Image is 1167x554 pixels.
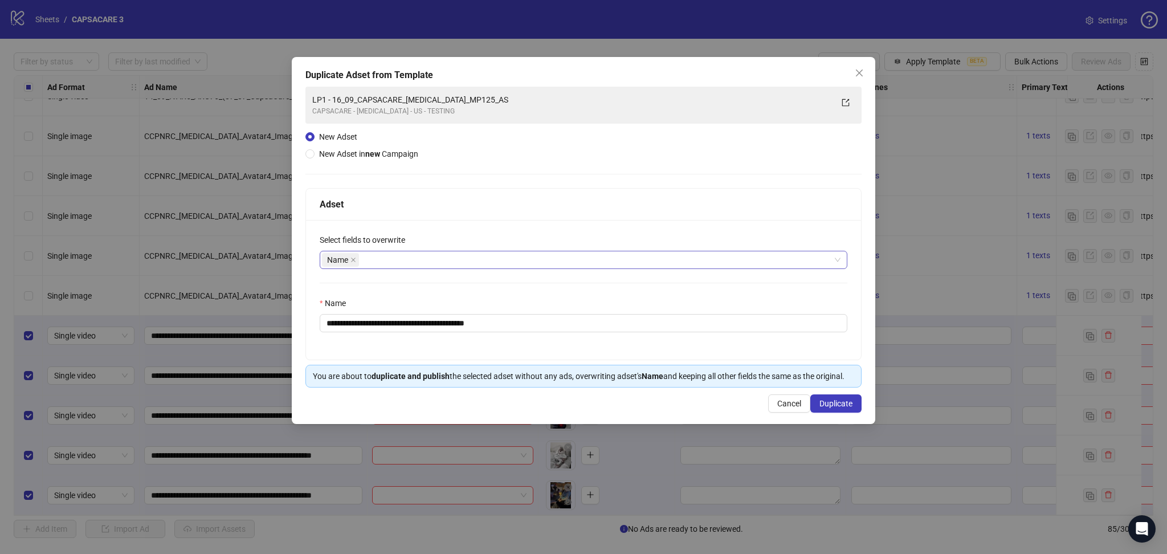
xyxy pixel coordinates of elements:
[305,68,862,82] div: Duplicate Adset from Template
[312,106,832,117] div: CAPSACARE - [MEDICAL_DATA] - US - TESTING
[1128,515,1156,543] div: Open Intercom Messenger
[313,370,854,382] div: You are about to the selected adset without any ads, overwriting adset's and keeping all other fi...
[350,257,356,263] span: close
[319,132,357,141] span: New Adset
[365,149,380,158] strong: new
[320,297,353,309] label: Name
[327,254,348,266] span: Name
[320,234,413,246] label: Select fields to overwrite
[768,394,810,413] button: Cancel
[642,372,663,381] strong: Name
[855,68,864,78] span: close
[322,253,359,267] span: Name
[312,93,832,106] div: LP1 - 16_09_CAPSACARE_[MEDICAL_DATA]_MP125_AS
[319,149,418,158] span: New Adset in Campaign
[850,64,868,82] button: Close
[810,394,862,413] button: Duplicate
[372,372,450,381] strong: duplicate and publish
[819,399,852,408] span: Duplicate
[842,99,850,107] span: export
[320,314,847,332] input: Name
[320,197,847,211] div: Adset
[777,399,801,408] span: Cancel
